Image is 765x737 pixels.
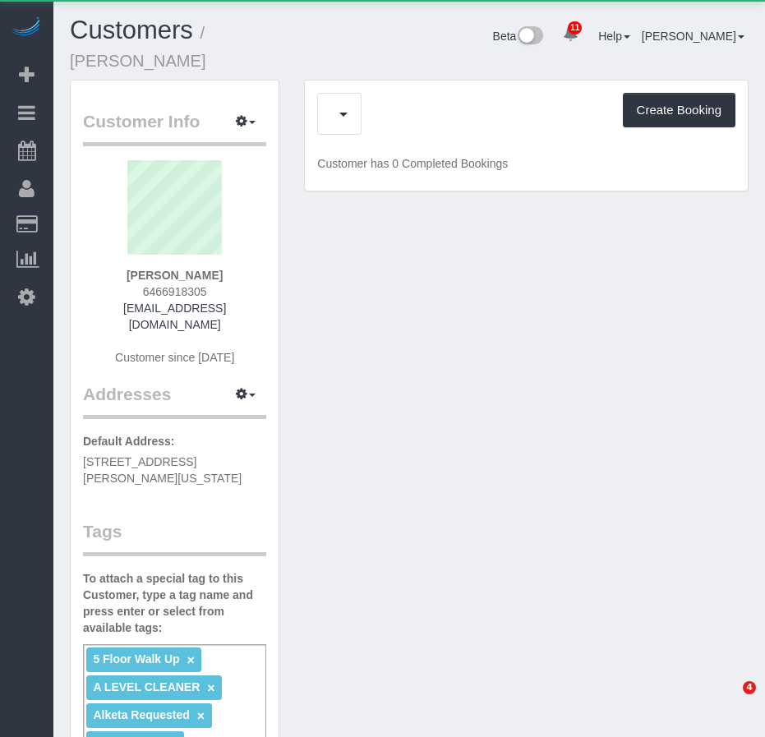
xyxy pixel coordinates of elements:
[127,269,223,282] strong: [PERSON_NAME]
[83,109,266,146] legend: Customer Info
[115,351,234,364] span: Customer since [DATE]
[83,455,242,485] span: [STREET_ADDRESS][PERSON_NAME][US_STATE]
[207,681,214,695] a: ×
[317,155,735,172] p: Customer has 0 Completed Bookings
[642,30,744,43] a: [PERSON_NAME]
[493,30,544,43] a: Beta
[93,652,179,666] span: 5 Floor Walk Up
[83,433,175,449] label: Default Address:
[743,681,756,694] span: 4
[709,681,749,721] iframe: Intercom live chat
[187,653,195,667] a: ×
[516,26,543,48] img: New interface
[568,21,582,35] span: 11
[10,16,43,39] img: Automaid Logo
[123,302,226,331] a: [EMAIL_ADDRESS][DOMAIN_NAME]
[555,16,587,53] a: 11
[83,570,266,636] label: To attach a special tag to this Customer, type a tag name and press enter or select from availabl...
[598,30,630,43] a: Help
[623,93,735,127] button: Create Booking
[70,16,193,44] a: Customers
[93,708,189,721] span: Alketa Requested
[83,519,266,556] legend: Tags
[93,680,200,693] span: A LEVEL CLEANER
[197,709,205,723] a: ×
[143,285,207,298] span: 6466918305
